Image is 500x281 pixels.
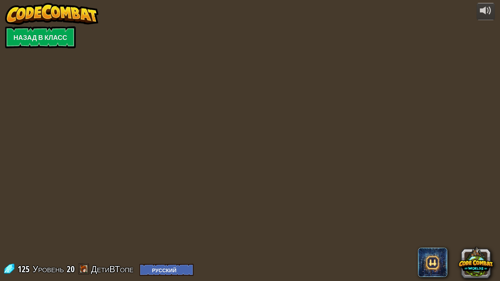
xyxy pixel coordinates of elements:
button: CodeCombat Worlds on Roblox [458,245,493,280]
span: 125 [18,263,32,275]
button: Регулировать громкость [477,3,495,20]
a: Назад в класс [5,26,76,48]
a: ДетиВТопе [91,263,136,275]
span: CodeCombat AI HackStack [418,248,447,277]
span: 20 [67,263,75,275]
img: CodeCombat - Learn how to code by playing a game [5,3,99,25]
span: Уровень [33,263,64,275]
